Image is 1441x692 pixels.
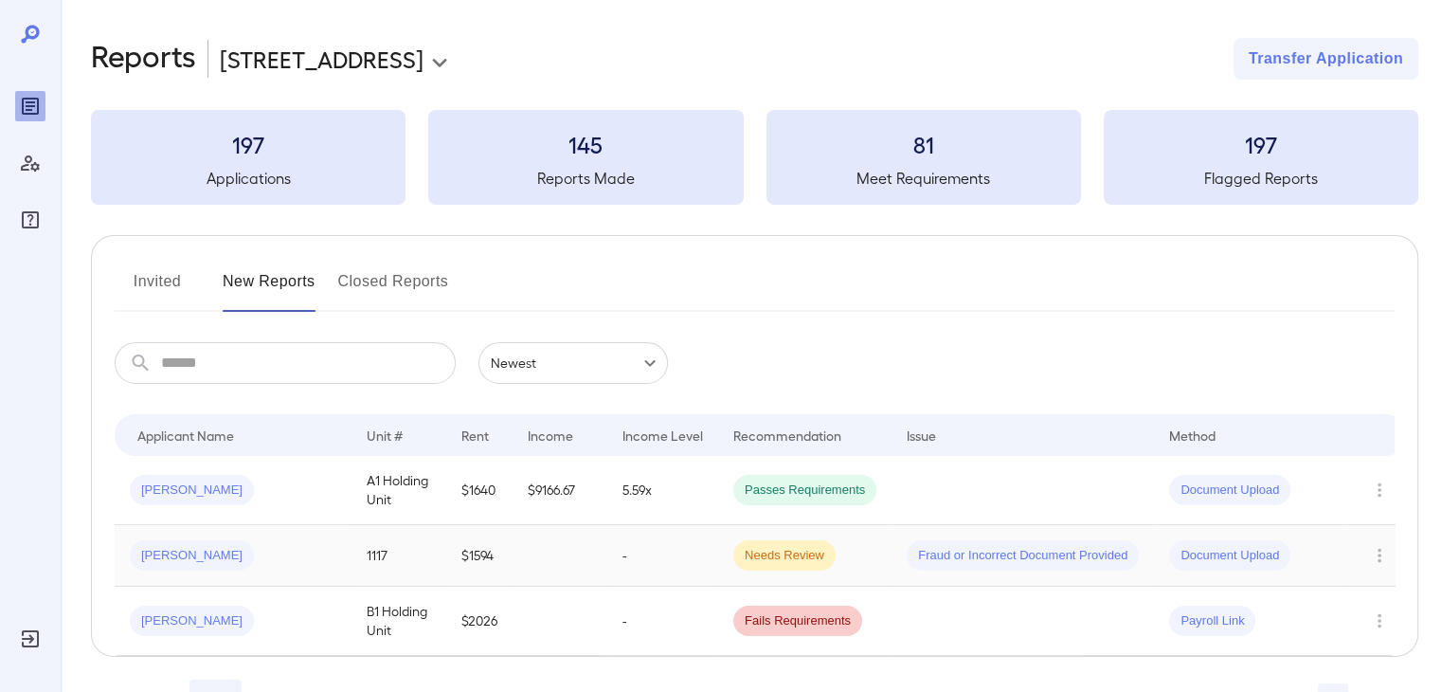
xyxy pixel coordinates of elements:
p: [STREET_ADDRESS] [220,44,423,74]
td: 5.59x [607,456,718,525]
div: Recommendation [733,424,841,446]
button: Row Actions [1364,540,1395,571]
span: Document Upload [1169,547,1290,565]
div: Income [528,424,573,446]
button: Invited [115,266,200,312]
h5: Reports Made [428,167,743,190]
h5: Flagged Reports [1104,167,1418,190]
td: A1 Holding Unit [351,456,446,525]
div: Issue [907,424,937,446]
td: $9166.67 [513,456,607,525]
span: Fraud or Incorrect Document Provided [907,547,1139,565]
div: Rent [461,424,492,446]
h3: 81 [766,129,1081,159]
span: [PERSON_NAME] [130,482,254,500]
button: New Reports [223,266,315,312]
div: FAQ [15,205,45,235]
td: B1 Holding Unit [351,587,446,656]
button: Closed Reports [338,266,449,312]
h3: 197 [91,129,405,159]
div: Log Out [15,624,45,654]
h5: Meet Requirements [766,167,1081,190]
div: Newest [478,342,668,384]
div: Unit # [367,424,403,446]
td: $1594 [446,525,513,587]
span: Fails Requirements [733,612,862,630]
div: Applicant Name [137,424,234,446]
summary: 197Applications145Reports Made81Meet Requirements197Flagged Reports [91,110,1418,205]
h2: Reports [91,38,196,80]
span: Document Upload [1169,482,1290,500]
div: Manage Users [15,148,45,178]
td: - [607,525,718,587]
div: Reports [15,91,45,121]
span: Needs Review [733,547,836,565]
div: Method [1169,424,1216,446]
span: [PERSON_NAME] [130,612,254,630]
div: Income Level [622,424,703,446]
td: $1640 [446,456,513,525]
h5: Applications [91,167,405,190]
td: $2026 [446,587,513,656]
span: Passes Requirements [733,482,876,500]
td: 1117 [351,525,446,587]
span: [PERSON_NAME] [130,547,254,565]
span: Payroll Link [1169,612,1255,630]
td: - [607,587,718,656]
button: Row Actions [1364,606,1395,636]
button: Transfer Application [1234,38,1418,80]
button: Row Actions [1364,475,1395,505]
h3: 197 [1104,129,1418,159]
h3: 145 [428,129,743,159]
